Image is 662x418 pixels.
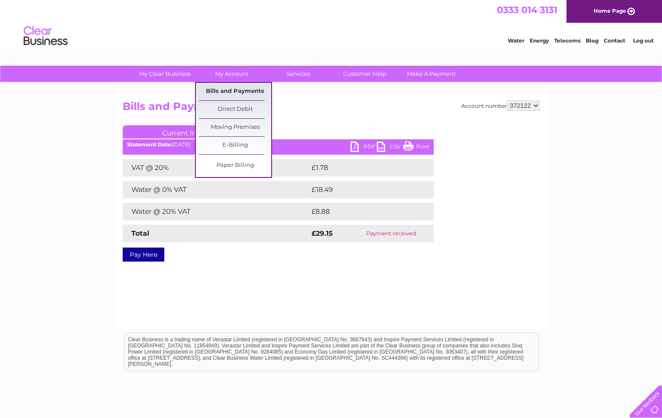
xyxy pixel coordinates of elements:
[633,37,654,44] a: Log out
[262,66,334,82] a: Services
[377,142,403,154] a: CSV
[530,37,549,44] a: Energy
[497,4,557,15] a: 0333 014 3131
[199,101,271,118] a: Direct Debit
[586,37,598,44] a: Blog
[23,23,68,50] img: logo.png
[554,37,581,44] a: Telecoms
[123,142,434,148] div: [DATE]
[312,229,333,237] strong: £29.15
[604,37,625,44] a: Contact
[309,181,416,198] td: £18.49
[350,142,377,154] a: PDF
[123,248,164,262] a: Pay Here
[127,141,172,148] b: Statement Date:
[123,203,309,220] td: Water @ 20% VAT
[123,125,254,138] a: Current Invoice
[199,83,271,100] a: Bills and Payments
[123,181,309,198] td: Water @ 0% VAT
[395,66,467,82] a: Make A Payment
[403,142,429,154] a: Print
[461,100,540,111] div: Account number
[508,37,524,44] a: Water
[199,157,271,174] a: Paper Billing
[195,66,268,82] a: My Account
[309,203,414,220] td: £8.88
[124,5,538,43] div: Clear Business is a trading name of Verastar Limited (registered in [GEOGRAPHIC_DATA] No. 3667643...
[199,137,271,154] a: E-Billing
[129,66,201,82] a: My Clear Business
[123,159,309,177] td: VAT @ 20%
[131,229,149,237] strong: Total
[349,225,434,242] td: Payment received
[199,119,271,136] a: Moving Premises
[309,159,412,177] td: £1.78
[329,66,401,82] a: Customer Help
[123,100,540,117] h2: Bills and Payments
